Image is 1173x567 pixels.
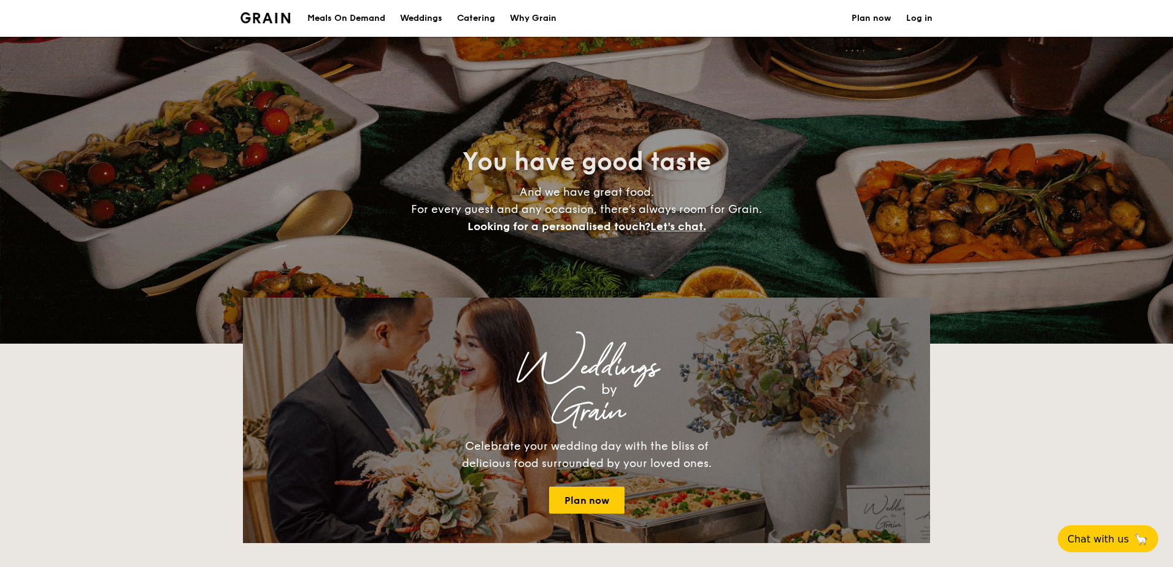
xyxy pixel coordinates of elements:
div: Weddings [351,357,822,379]
div: Loading menus magically... [243,286,930,298]
div: Celebrate your wedding day with the bliss of delicious food surrounded by your loved ones. [448,438,725,472]
span: Chat with us [1067,533,1129,545]
div: Grain [351,401,822,423]
a: Logotype [240,12,290,23]
span: 🦙 [1134,532,1148,546]
button: Chat with us🦙 [1058,525,1158,552]
img: Grain [240,12,290,23]
a: Plan now [549,487,625,514]
div: by [396,379,822,401]
span: Let's chat. [650,220,706,233]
